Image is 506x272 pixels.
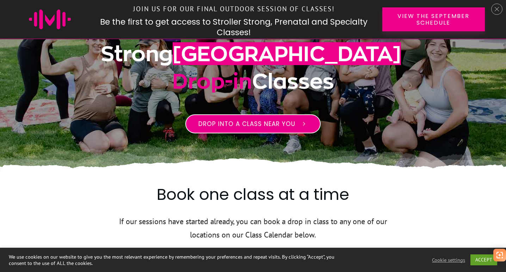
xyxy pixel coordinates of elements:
span: Drop into a class near you [198,120,295,128]
span: Drop-in [172,70,252,93]
a: Drop into a class near you [185,114,321,133]
h2: Be the first to get access to Stroller Strong, Prenatal and Specialty Classes! [93,17,375,38]
h2: Book one class at a time [63,183,443,214]
img: mighty-mom-ico [29,10,71,29]
a: View the September Schedule [382,7,485,31]
div: We use cookies on our website to give you the most relevant experience by remembering your prefer... [9,254,351,266]
span: If our sessions have started already, you can book a drop in class to any one of our locations on... [119,216,387,240]
span: [GEOGRAPHIC_DATA] [173,42,401,65]
a: Cookie settings [432,257,465,263]
p: Join us for our final outdoor session of classes! [93,1,375,17]
span: View the September Schedule [395,13,473,26]
a: ACCEPT [470,254,497,265]
h1: Stroller Strong Classes [63,13,443,103]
